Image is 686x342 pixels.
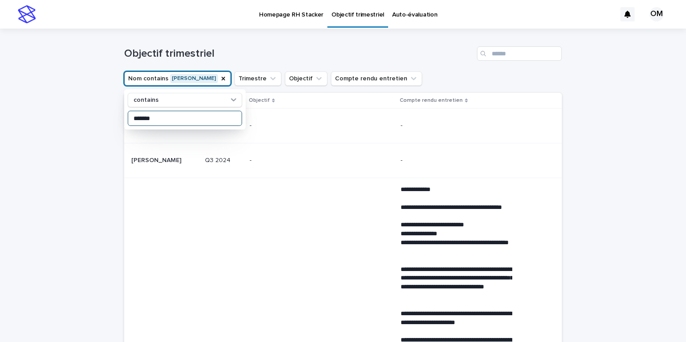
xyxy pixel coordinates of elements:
[250,122,361,129] p: -
[401,122,512,129] p: -
[134,96,159,104] p: contains
[131,155,183,164] p: [PERSON_NAME]
[124,47,473,60] h1: Objectif trimestriel
[18,5,36,23] img: stacker-logo-s-only.png
[234,71,281,86] button: Trimestre
[124,143,562,178] tr: [PERSON_NAME][PERSON_NAME] Q3 2024--
[649,7,664,21] div: OM
[401,157,512,164] p: -
[331,71,422,86] button: Compte rendu entretien
[250,157,361,164] p: -
[124,108,562,143] tr: [PERSON_NAME][PERSON_NAME] ---
[285,71,327,86] button: Objectif
[205,157,243,164] p: Q3 2024
[477,46,562,61] input: Search
[124,71,231,86] button: Nom
[249,96,270,105] p: Objectif
[400,96,463,105] p: Compte rendu entretien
